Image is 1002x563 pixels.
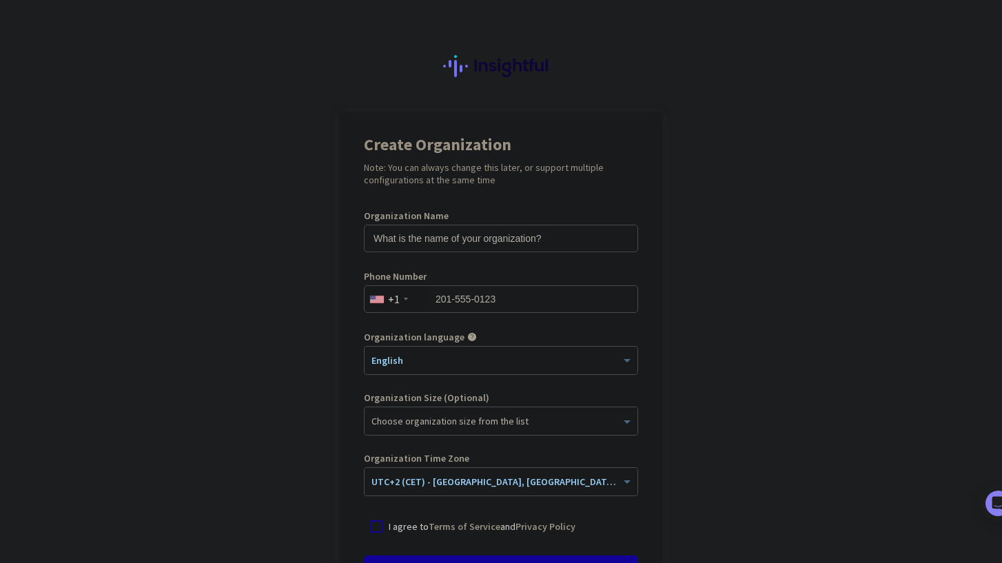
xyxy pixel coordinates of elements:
[364,393,638,402] label: Organization Size (Optional)
[515,520,575,533] a: Privacy Policy
[364,285,638,313] input: 201-555-0123
[364,332,464,342] label: Organization language
[364,136,638,153] h1: Create Organization
[364,225,638,252] input: What is the name of your organization?
[364,211,638,221] label: Organization Name
[388,292,400,306] div: +1
[364,161,638,186] h2: Note: You can always change this later, or support multiple configurations at the same time
[429,520,500,533] a: Terms of Service
[467,332,477,342] i: help
[364,272,638,281] label: Phone Number
[389,520,575,533] p: I agree to and
[443,55,559,77] img: Insightful
[364,453,638,463] label: Organization Time Zone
